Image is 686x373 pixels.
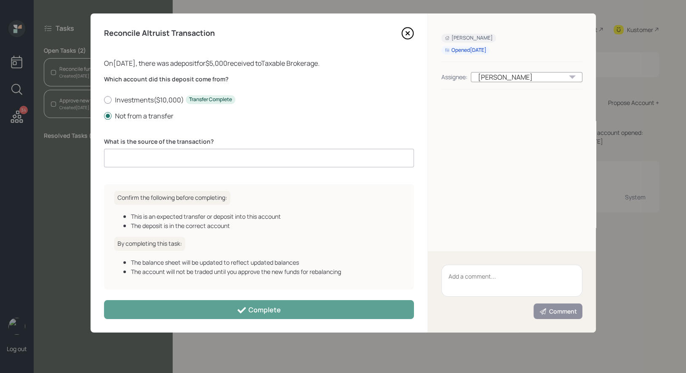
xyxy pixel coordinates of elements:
[539,307,577,316] div: Comment
[131,258,404,267] div: The balance sheet will be updated to reflect updated balances
[104,137,414,146] label: What is the source of the transaction?
[131,267,404,276] div: The account will not be traded until you approve the new funds for rebalancing
[104,75,414,83] label: Which account did this deposit come from?
[131,212,404,221] div: This is an expected transfer or deposit into this account
[104,29,215,38] h4: Reconcile Altruist Transaction
[104,111,414,121] label: Not from a transfer
[534,303,582,319] button: Comment
[445,47,486,54] div: Opened [DATE]
[189,96,232,103] div: Transfer Complete
[445,35,493,42] div: [PERSON_NAME]
[441,72,467,81] div: Assignee:
[104,95,414,105] label: Investments ( $10,000 )
[104,58,414,68] div: On [DATE] , there was a deposit for $5,000 received to Taxable Brokerage .
[237,305,281,315] div: Complete
[131,221,404,230] div: The deposit is in the correct account
[471,72,582,82] div: [PERSON_NAME]
[114,191,230,205] h6: Confirm the following before completing:
[114,237,185,251] h6: By completing this task:
[104,300,414,319] button: Complete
